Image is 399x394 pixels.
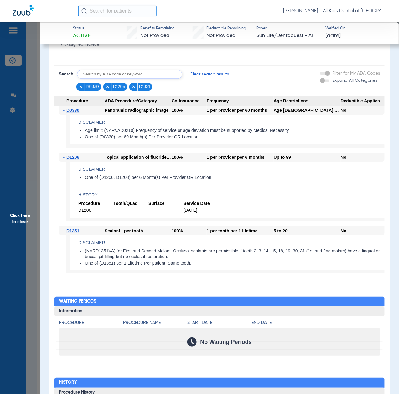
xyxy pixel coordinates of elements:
[54,96,105,106] span: Procedure
[85,261,385,266] li: One of (D1351) per 1 Lifetime Per patient, Same tooth.
[86,84,99,90] span: D0330
[105,226,172,235] div: Sealant - per tooth
[283,8,386,14] span: [PERSON_NAME] - All Kids Dental of [GEOGRAPHIC_DATA]
[73,26,91,32] span: Status
[78,5,157,17] input: Search for patients
[140,33,169,38] span: Not Provided
[123,319,187,326] h4: Procedure Name
[59,71,73,77] span: Search
[325,26,389,32] span: Verified On
[63,153,67,162] span: -
[79,85,83,89] img: x.svg
[172,96,207,106] span: Co-Insurance
[172,106,207,115] div: 100%
[85,248,385,259] li: (NARD1351VA) for First and Second Molars. Occlusal sealants are permissible if teeth 2, 3, 14, 15...
[207,226,274,235] div: 1 per tooth per 1 lifetime
[187,319,251,326] h4: Start Date
[54,378,385,388] h2: History
[251,319,380,328] app-breakdown-title: End Date
[78,166,385,173] h4: Disclaimer
[187,319,251,328] app-breakdown-title: Start Date
[325,32,341,40] span: [DATE]
[59,319,123,328] app-breakdown-title: Procedure
[206,33,236,38] span: Not Provided
[65,42,380,48] li: Assigned Provider:
[113,200,148,206] span: Tooth/Quad
[66,228,79,233] span: D1351
[274,153,341,162] div: Up to 99
[85,175,385,180] li: One of (D1206, D1208) per 6 Month(s) Per Provider OR Location.
[78,200,113,206] span: Procedure
[368,364,399,394] iframe: Chat Widget
[54,297,385,307] h2: Waiting Periods
[73,32,91,40] span: Active
[113,84,125,90] span: D1206
[106,85,110,89] img: x.svg
[85,134,385,140] li: One of (D0330) per 60 Month(s) Per Provider OR Location.
[77,70,182,79] input: Search by ADA code or keyword…
[63,106,67,115] span: -
[333,78,377,83] span: Expand All Categories
[132,85,136,89] img: x.svg
[148,200,184,206] span: Surface
[206,26,246,32] span: Deductible Remaining
[78,207,113,213] span: D1206
[85,128,385,133] li: Age limit: (NARVAD0210) Frequency of service or age deviation must be supported by Medical Necess...
[78,240,385,246] h4: Disclaimer
[331,70,380,77] label: Filter for My ADA Codes
[81,8,87,14] img: Search Icon
[105,106,172,115] div: Panoramic radiographic image
[207,106,274,115] div: 1 per provider per 60 months
[105,96,172,106] span: ADA Procedure/Category
[172,153,207,162] div: 100%
[341,106,385,115] div: No
[78,119,385,126] h4: Disclaimer
[274,106,341,115] div: Age [DEMOGRAPHIC_DATA] and older
[139,84,150,90] span: D1351
[187,337,197,347] img: Calendar
[172,226,207,235] div: 100%
[200,339,252,345] span: No Waiting Periods
[341,153,385,162] div: No
[274,96,341,106] span: Age Restrictions
[207,96,274,106] span: Frequency
[341,96,385,106] span: Deductible Applies
[105,153,172,162] div: Topical application of fluoride varnish
[256,32,320,40] span: Sun Life/Dentaquest - AI
[63,226,67,235] span: -
[66,108,79,113] span: D0330
[184,207,219,213] span: [DATE]
[341,226,385,235] div: No
[140,26,175,32] span: Benefits Remaining
[274,226,341,235] div: 5 to 20
[207,153,274,162] div: 1 per provider per 6 months
[123,319,187,328] app-breakdown-title: Procedure Name
[256,26,320,32] span: Payer
[66,155,79,160] span: D1206
[251,319,380,326] h4: End Date
[59,319,123,326] h4: Procedure
[54,306,385,316] h3: Information
[78,192,385,198] h4: History
[184,200,219,206] span: Service Date
[190,71,229,77] span: Clear search results
[13,5,34,16] img: Zuub Logo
